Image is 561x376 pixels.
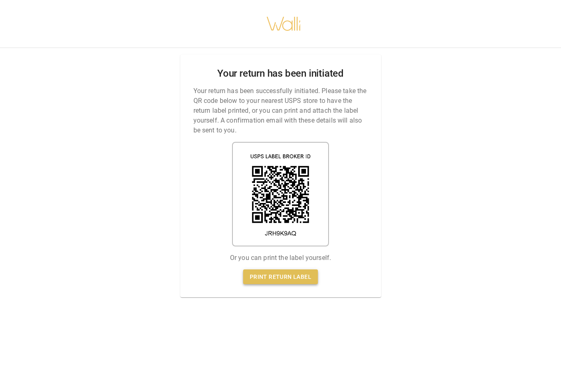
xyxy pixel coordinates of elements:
[243,269,318,285] a: Print return label
[193,86,368,135] p: Your return has been successfully initiated. Please take the QR code below to your nearest USPS s...
[232,142,329,246] img: shipping label qr code
[217,68,344,80] h2: Your return has been initiated
[266,6,301,41] img: walli-inc.myshopify.com
[230,253,331,263] p: Or you can print the label yourself.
